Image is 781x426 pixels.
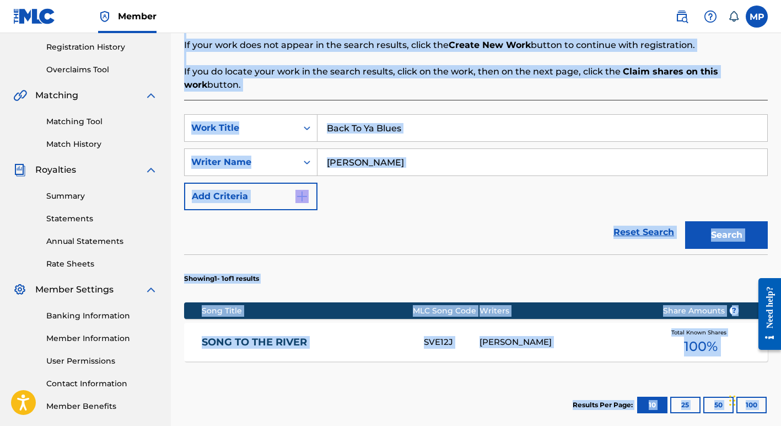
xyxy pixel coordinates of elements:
[13,8,56,24] img: MLC Logo
[729,384,736,417] div: Drag
[728,11,739,22] div: Notifications
[675,10,688,23] img: search
[699,6,721,28] div: Help
[13,283,26,296] img: Member Settings
[480,336,646,349] div: [PERSON_NAME]
[202,305,413,317] div: Song Title
[684,337,718,356] span: 100 %
[184,39,768,52] p: If your work does not appear in the search results, click the button to continue with registration.
[202,336,410,349] a: SONG TO THE RIVER
[184,274,259,284] p: Showing 1 - 1 of 1 results
[704,10,717,23] img: help
[726,373,781,426] iframe: Chat Widget
[13,89,27,102] img: Matching
[750,269,781,358] iframe: Resource Center
[449,40,531,50] strong: Create New Work
[573,400,635,410] p: Results Per Page:
[98,10,111,23] img: Top Rightsholder
[46,355,158,367] a: User Permissions
[184,183,317,210] button: Add Criteria
[637,397,667,413] button: 10
[46,190,158,202] a: Summary
[46,258,158,270] a: Rate Sheets
[46,41,158,53] a: Registration History
[46,64,158,76] a: Overclaims Tool
[703,397,734,413] button: 50
[144,163,158,177] img: expand
[413,305,480,317] div: MLC Song Code
[746,6,768,28] div: User Menu
[144,89,158,102] img: expand
[118,10,157,23] span: Member
[191,121,290,135] div: Work Title
[35,89,78,102] span: Matching
[35,283,114,296] span: Member Settings
[46,236,158,247] a: Annual Statements
[46,213,158,225] a: Statements
[671,328,731,337] span: Total Known Shares
[670,397,701,413] button: 25
[46,333,158,344] a: Member Information
[608,220,680,244] a: Reset Search
[685,221,768,249] button: Search
[46,401,158,412] a: Member Benefits
[35,163,76,177] span: Royalties
[46,116,158,127] a: Matching Tool
[46,310,158,322] a: Banking Information
[191,156,290,169] div: Writer Name
[144,283,158,296] img: expand
[424,336,480,349] div: SVE12J
[480,305,646,317] div: Writers
[184,114,768,254] form: Search Form
[663,305,739,317] span: Share Amounts
[46,378,158,390] a: Contact Information
[730,306,739,315] span: ?
[295,190,309,203] img: 9d2ae6d4665cec9f34b9.svg
[184,65,768,92] p: If you do locate your work in the search results, click on the work, then on the next page, click...
[671,6,693,28] a: Public Search
[46,139,158,150] a: Match History
[13,163,26,177] img: Royalties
